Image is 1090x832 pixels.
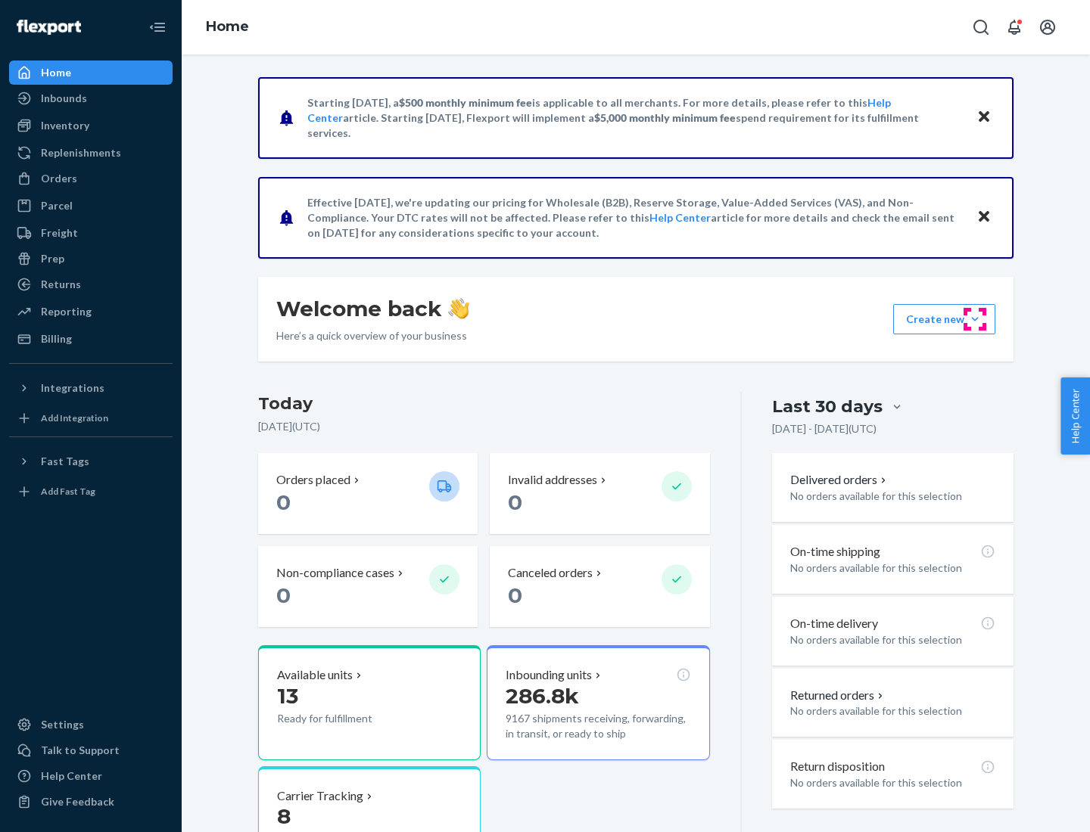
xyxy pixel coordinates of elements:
[9,712,173,737] a: Settings
[790,703,995,719] p: No orders available for this selection
[508,489,522,515] span: 0
[649,211,711,224] a: Help Center
[772,395,883,418] div: Last 30 days
[790,543,880,560] p: On-time shipping
[258,453,478,534] button: Orders placed 0
[487,645,709,760] button: Inbounding units286.8k9167 shipments receiving, forwarding, in transit, or ready to ship
[277,711,417,726] p: Ready for fulfillment
[790,758,885,775] p: Return disposition
[277,803,291,829] span: 8
[41,225,78,241] div: Freight
[9,166,173,191] a: Orders
[206,18,249,35] a: Home
[277,666,353,684] p: Available units
[790,615,878,632] p: On-time delivery
[41,380,104,396] div: Integrations
[41,411,108,424] div: Add Integration
[974,107,994,129] button: Close
[9,738,173,762] a: Talk to Support
[508,471,597,489] p: Invalid addresses
[258,645,481,760] button: Available units13Ready for fulfillment
[41,198,73,213] div: Parcel
[974,206,994,228] button: Close
[1060,377,1090,455] button: Help Center
[790,775,995,790] p: No orders available for this selection
[258,546,478,627] button: Non-compliance cases 0
[399,96,532,109] span: $500 monthly minimum fee
[41,91,87,106] div: Inbounds
[790,489,995,504] p: No orders available for this selection
[277,787,363,805] p: Carrier Tracking
[490,453,709,534] button: Invalid addresses 0
[41,485,95,498] div: Add Fast Tag
[9,480,173,504] a: Add Fast Tag
[41,145,121,160] div: Replenishments
[276,564,394,582] p: Non-compliance cases
[1032,12,1063,42] button: Open account menu
[893,304,995,334] button: Create new
[790,471,889,489] button: Delivered orders
[258,419,710,434] p: [DATE] ( UTC )
[790,632,995,647] p: No orders available for this selection
[9,300,173,324] a: Reporting
[9,61,173,85] a: Home
[276,328,469,343] p: Here’s a quick overview of your business
[9,406,173,430] a: Add Integration
[594,111,736,124] span: $5,000 monthly minimum fee
[790,560,995,576] p: No orders available for this selection
[506,711,690,741] p: 9167 shipments receiving, forwarding, in transit, or ready to ship
[9,221,173,245] a: Freight
[9,194,173,218] a: Parcel
[41,277,81,292] div: Returns
[258,392,710,416] h3: Today
[276,471,350,489] p: Orders placed
[41,768,102,784] div: Help Center
[999,12,1029,42] button: Open notifications
[41,304,92,319] div: Reporting
[307,195,962,241] p: Effective [DATE], we're updating our pricing for Wholesale (B2B), Reserve Storage, Value-Added Se...
[276,489,291,515] span: 0
[41,717,84,732] div: Settings
[508,564,593,582] p: Canceled orders
[41,251,64,266] div: Prep
[9,141,173,165] a: Replenishments
[9,449,173,473] button: Fast Tags
[506,683,579,709] span: 286.8k
[41,454,89,469] div: Fast Tags
[9,764,173,788] a: Help Center
[9,247,173,271] a: Prep
[9,113,173,138] a: Inventory
[41,331,72,346] div: Billing
[194,5,261,49] ol: breadcrumbs
[9,272,173,296] a: Returns
[508,582,522,608] span: 0
[490,546,709,627] button: Canceled orders 0
[9,86,173,110] a: Inbounds
[142,12,173,42] button: Close Navigation
[966,12,996,42] button: Open Search Box
[41,794,114,809] div: Give Feedback
[506,666,592,684] p: Inbounding units
[41,743,120,758] div: Talk to Support
[17,20,81,35] img: Flexport logo
[9,376,173,400] button: Integrations
[277,683,298,709] span: 13
[307,95,962,141] p: Starting [DATE], a is applicable to all merchants. For more details, please refer to this article...
[41,65,71,80] div: Home
[772,421,877,436] p: [DATE] - [DATE] ( UTC )
[276,295,469,322] h1: Welcome back
[276,582,291,608] span: 0
[790,687,886,704] button: Returned orders
[41,118,89,133] div: Inventory
[9,790,173,814] button: Give Feedback
[448,298,469,319] img: hand-wave emoji
[9,327,173,351] a: Billing
[41,171,77,186] div: Orders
